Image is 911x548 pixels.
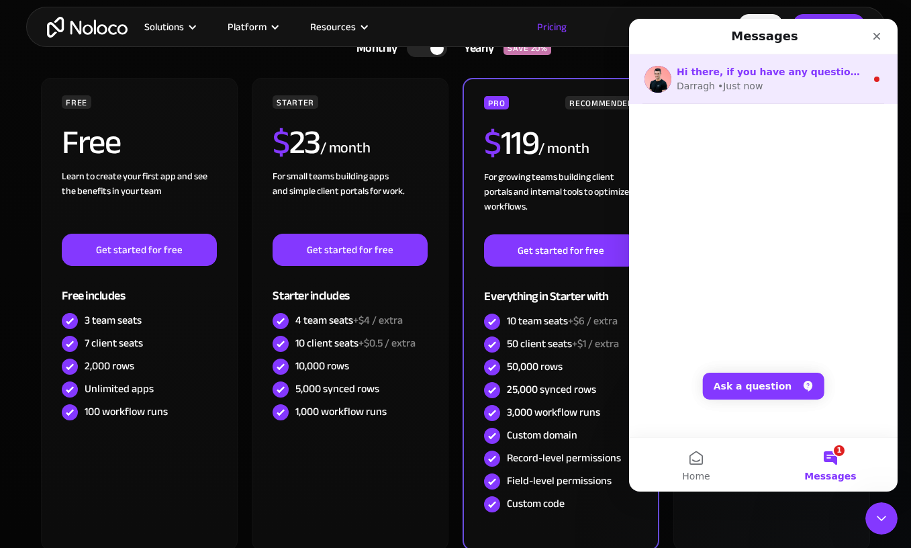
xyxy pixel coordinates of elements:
[62,95,91,109] div: FREE
[62,169,216,234] div: Learn to create your first app and see the benefits in your team ‍
[484,267,637,310] div: Everything in Starter with
[865,502,898,535] iframe: Intercom live chat
[507,336,619,351] div: 50 client seats
[484,170,637,234] div: For growing teams building client portals and internal tools to optimize workflows.
[507,314,618,328] div: 10 team seats
[507,359,563,374] div: 50,000 rows
[504,42,551,55] div: SAVE 20%
[629,19,898,492] iframe: Intercom live chat
[340,38,407,58] div: Monthly
[228,18,267,36] div: Platform
[175,453,227,462] span: Messages
[447,38,504,58] div: Yearly
[565,96,637,109] div: RECOMMENDED
[507,451,621,465] div: Record-level permissions
[295,336,416,351] div: 10 client seats
[273,234,427,266] a: Get started for free
[144,18,184,36] div: Solutions
[520,18,583,36] a: Pricing
[53,453,81,462] span: Home
[310,18,356,36] div: Resources
[295,313,403,328] div: 4 team seats
[295,404,387,419] div: 1,000 workflow runs
[295,381,379,396] div: 5,000 synced rows
[572,334,619,354] span: +$1 / extra
[358,333,416,353] span: +$0.5 / extra
[538,138,589,160] div: / month
[128,18,211,36] div: Solutions
[85,404,168,419] div: 100 workflow runs
[507,496,565,511] div: Custom code
[273,169,427,234] div: For small teams building apps and simple client portals for work. ‍
[568,311,618,331] span: +$6 / extra
[47,17,128,38] a: home
[353,310,403,330] span: +$4 / extra
[134,419,269,473] button: Messages
[85,313,142,328] div: 3 team seats
[507,428,577,443] div: Custom domain
[211,18,293,36] div: Platform
[273,126,320,159] h2: 23
[293,18,383,36] div: Resources
[74,354,195,381] button: Ask a question
[320,138,371,159] div: / month
[484,96,509,109] div: PRO
[273,111,289,174] span: $
[484,234,637,267] a: Get started for free
[295,359,349,373] div: 10,000 rows
[484,126,538,160] h2: 119
[273,266,427,310] div: Starter includes
[62,126,120,159] h2: Free
[507,382,596,397] div: 25,000 synced rows
[793,14,865,40] a: Get started
[507,405,600,420] div: 3,000 workflow runs
[89,60,134,75] div: • Just now
[48,48,538,58] span: Hi there, if you have any questions about our pricing, just let us know! [GEOGRAPHIC_DATA]
[85,381,154,396] div: Unlimited apps
[738,14,783,40] a: Login
[273,95,318,109] div: STARTER
[507,473,612,488] div: Field-level permissions
[484,111,501,175] span: $
[48,60,86,75] div: Darragh
[85,359,134,373] div: 2,000 rows
[62,234,216,266] a: Get started for free
[62,266,216,310] div: Free includes
[85,336,143,351] div: 7 client seats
